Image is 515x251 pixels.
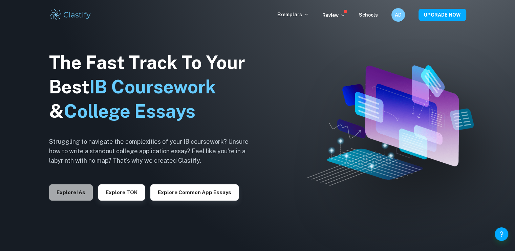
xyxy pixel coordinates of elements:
button: UPGRADE NOW [419,9,466,21]
img: Clastify logo [49,8,92,22]
a: Explore TOK [98,189,145,195]
button: Explore IAs [49,184,93,201]
h6: AD [394,11,402,19]
a: Explore IAs [49,189,93,195]
h1: The Fast Track To Your Best & [49,50,259,123]
button: Help and Feedback [495,227,508,241]
button: Explore Common App essays [150,184,239,201]
span: College Essays [64,100,195,122]
p: Review [322,12,345,19]
p: Exemplars [277,11,309,18]
img: Clastify hero [307,65,474,186]
a: Schools [359,12,378,18]
a: Explore Common App essays [150,189,239,195]
span: IB Coursework [89,76,216,97]
button: AD [391,8,405,22]
h6: Struggling to navigate the complexities of your IB coursework? Unsure how to write a standout col... [49,137,259,165]
button: Explore TOK [98,184,145,201]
